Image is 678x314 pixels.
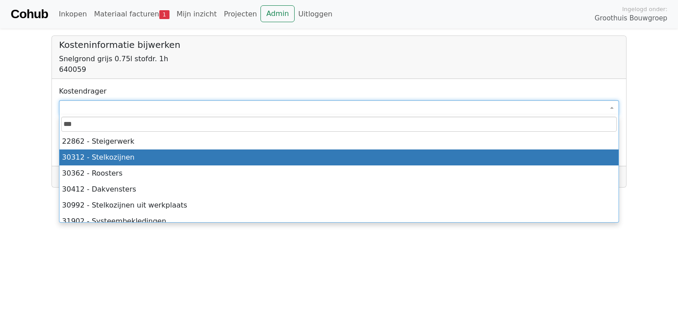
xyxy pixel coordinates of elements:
span: 1 [159,10,169,19]
span: Ingelogd onder: [622,5,667,13]
a: Inkopen [55,5,90,23]
div: Snelgrond grijs 0.75l stofdr. 1h [59,54,619,64]
li: 22862 - Steigerwerk [59,133,619,149]
a: Admin [260,5,295,22]
span: Groothuis Bouwgroep [595,13,667,24]
a: Uitloggen [295,5,336,23]
label: Kostendrager [59,86,106,97]
div: 640059 [59,64,619,75]
li: 30412 - Dakvensters [59,181,619,197]
a: Mijn inzicht [173,5,221,23]
a: Projecten [220,5,260,23]
li: 31902 - Systeembekledingen [59,213,619,229]
li: 30312 - Stelkozijnen [59,149,619,165]
a: Cohub [11,4,48,25]
li: 30362 - Roosters [59,165,619,181]
a: Materiaal facturen1 [91,5,173,23]
h5: Kosteninformatie bijwerken [59,39,619,50]
li: 30992 - Stelkozijnen uit werkplaats [59,197,619,213]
